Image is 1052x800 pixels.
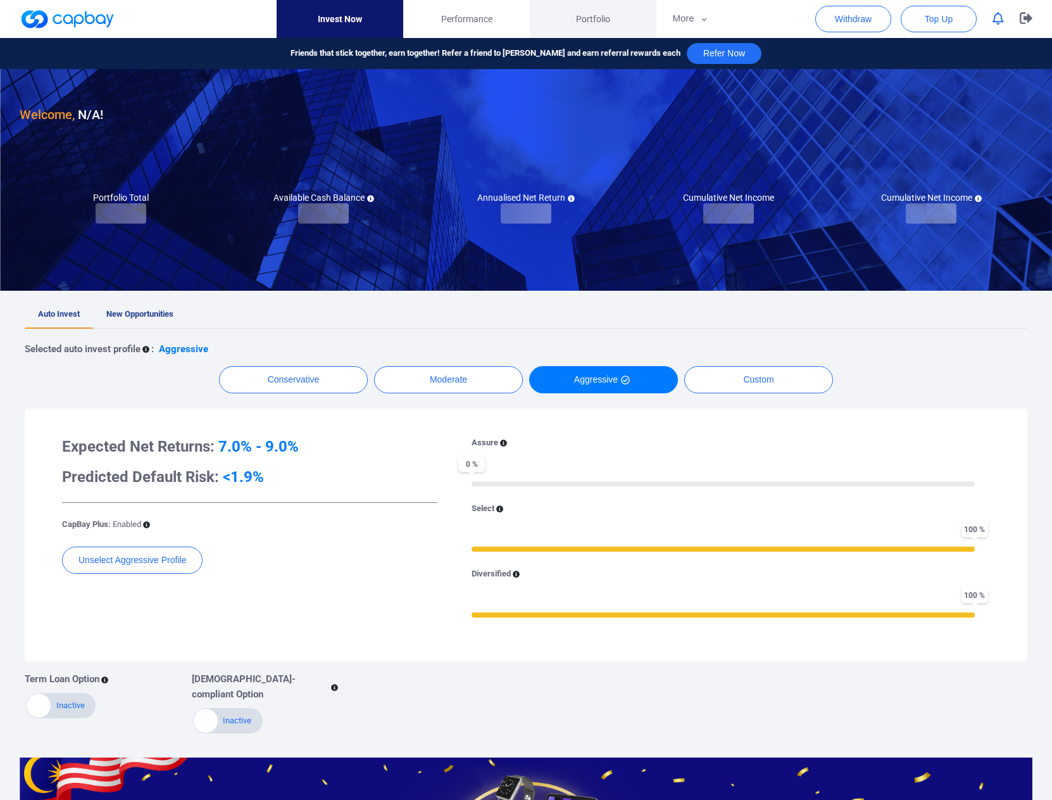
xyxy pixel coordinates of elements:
[961,521,988,537] span: 100 %
[441,12,492,26] span: Performance
[684,366,833,393] button: Custom
[192,671,329,702] p: [DEMOGRAPHIC_DATA]-compliant Option
[529,366,678,393] button: Aggressive
[20,105,103,125] h3: N/A !
[458,456,485,472] span: 0 %
[62,436,437,457] h3: Expected Net Returns:
[374,366,523,393] button: Moderate
[62,547,203,574] button: Unselect Aggressive Profile
[106,309,173,319] span: New Opportunities
[925,13,953,25] span: Top Up
[62,518,141,531] p: CapBay Plus:
[687,43,761,64] button: Refer Now
[881,192,982,203] h5: Cumulative Net Income
[273,192,374,203] h5: Available Cash Balance
[472,502,494,516] p: Select
[219,366,368,393] button: Conservative
[38,309,80,319] span: Auto Invest
[291,47,680,60] span: Friends that stick together, earn together! Refer a friend to [PERSON_NAME] and earn referral rew...
[683,192,774,203] h5: Cumulative Net Income
[477,192,575,203] h5: Annualised Net Return
[223,468,264,486] span: <1.9%
[25,671,99,687] p: Term Loan Option
[472,568,511,581] p: Diversified
[472,436,498,450] p: Assure
[815,6,891,32] button: Withdraw
[151,341,154,357] p: :
[218,438,299,455] span: 7.0% - 9.0%
[113,519,141,529] span: Enabled
[961,587,988,603] span: 100 %
[576,12,610,26] span: Portfolio
[159,341,208,357] p: Aggressive
[62,467,437,487] h3: Predicted Default Risk:
[20,107,75,122] span: Welcome,
[901,6,977,32] button: Top Up
[25,341,141,357] p: Selected auto invest profile
[93,192,149,203] h5: Portfolio Total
